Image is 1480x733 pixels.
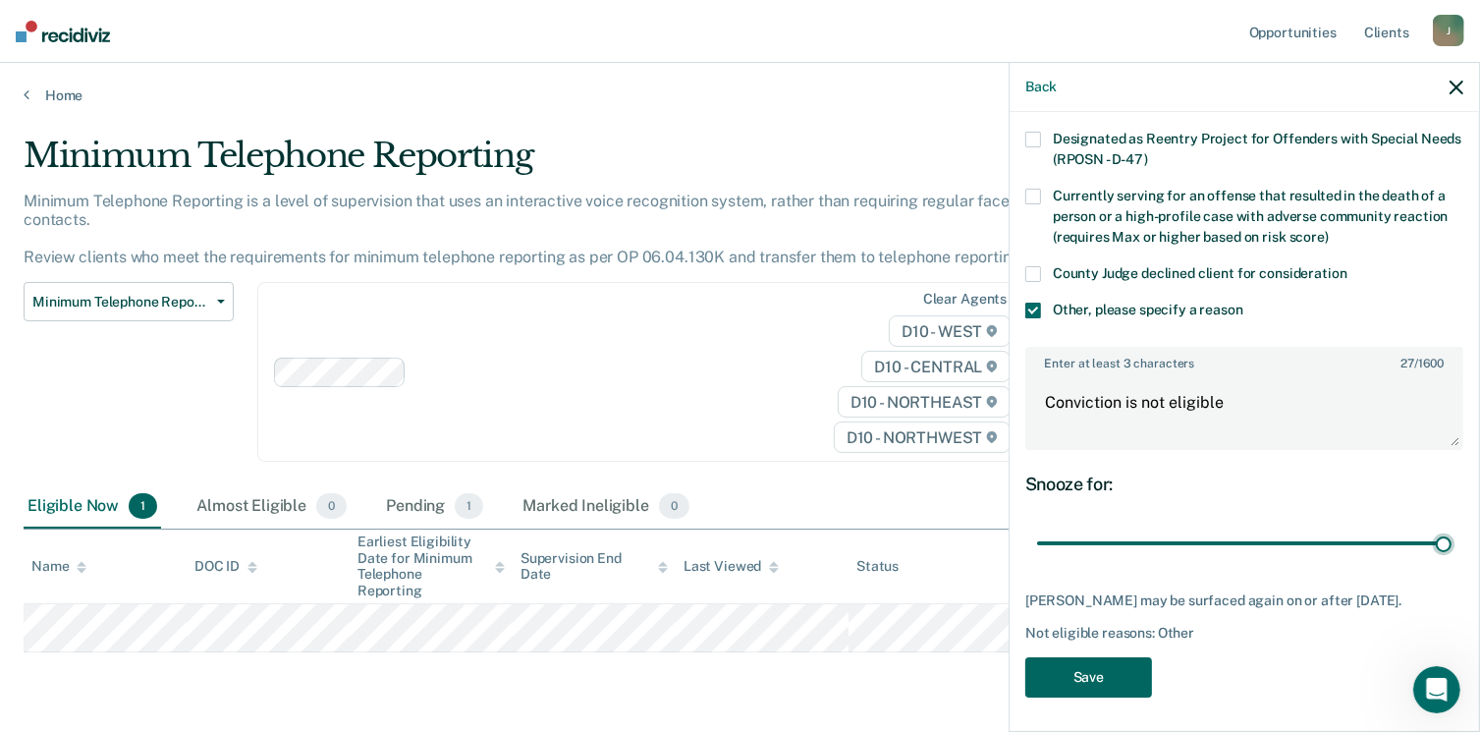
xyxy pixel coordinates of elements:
[16,21,110,42] img: Recidiviz
[1025,657,1152,698] button: Save
[659,493,689,519] span: 0
[1413,666,1460,713] iframe: Intercom live chat
[1400,357,1444,370] span: / 1600
[192,485,351,529] div: Almost Eligible
[24,192,1091,267] p: Minimum Telephone Reporting is a level of supervision that uses an interactive voice recognition ...
[24,86,1456,104] a: Home
[382,485,487,529] div: Pending
[1025,625,1463,642] div: Not eligible reasons: Other
[684,558,779,575] div: Last Viewed
[856,558,899,575] div: Status
[1025,592,1463,609] div: [PERSON_NAME] may be surfaced again on or after [DATE].
[889,315,1011,347] span: D10 - WEST
[31,558,86,575] div: Name
[1025,474,1463,495] div: Snooze for:
[24,136,1133,192] div: Minimum Telephone Reporting
[1053,265,1347,281] span: County Judge declined client for consideration
[1053,302,1243,317] span: Other, please specify a reason
[32,294,209,310] span: Minimum Telephone Reporting
[1053,188,1448,245] span: Currently serving for an offense that resulted in the death of a person or a high-profile case wi...
[1027,375,1461,448] textarea: Conviction is not eligible
[923,291,1007,308] div: Clear agents
[1400,357,1414,370] span: 27
[129,493,157,519] span: 1
[861,351,1011,382] span: D10 - CENTRAL
[316,493,347,519] span: 0
[521,550,668,584] div: Supervision End Date
[194,558,257,575] div: DOC ID
[1027,349,1461,370] label: Enter at least 3 characters
[834,422,1011,453] span: D10 - NORTHWEST
[455,493,483,519] span: 1
[838,386,1011,418] span: D10 - NORTHEAST
[1025,79,1057,95] button: Back
[519,485,693,529] div: Marked Ineligible
[24,485,161,529] div: Eligible Now
[1433,15,1464,46] div: J
[1053,131,1461,167] span: Designated as Reentry Project for Offenders with Special Needs (RPOSN - D-47)
[357,534,505,599] div: Earliest Eligibility Date for Minimum Telephone Reporting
